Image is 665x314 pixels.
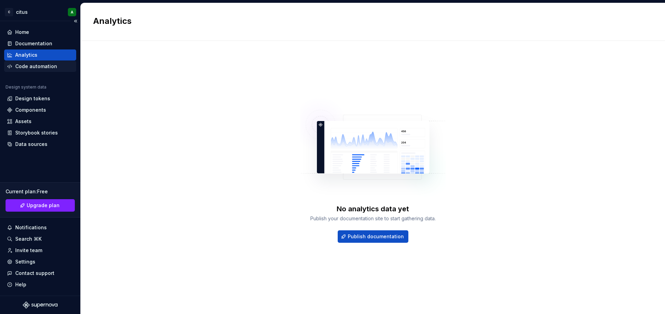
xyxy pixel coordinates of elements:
div: Code automation [15,63,57,70]
svg: Supernova Logo [23,302,57,308]
div: Design system data [6,84,46,90]
div: Notifications [15,224,47,231]
div: Invite team [15,247,42,254]
a: Code automation [4,61,76,72]
div: No analytics data yet [337,204,409,214]
div: Storybook stories [15,129,58,136]
div: Help [15,281,26,288]
button: Contact support [4,268,76,279]
span: Publish documentation [348,233,404,240]
button: Publish documentation [338,230,408,243]
a: Storybook stories [4,127,76,138]
div: Design tokens [15,95,50,102]
div: Search ⌘K [15,236,42,242]
a: Components [4,104,76,116]
a: Analytics [4,49,76,61]
a: Invite team [4,245,76,256]
div: Current plan : Free [6,188,75,195]
div: Components [15,107,46,113]
div: Contact support [15,270,54,277]
a: Home [4,27,76,38]
a: Assets [4,116,76,127]
div: Assets [15,118,32,125]
button: Collapse sidebar [71,16,80,26]
div: citus [16,9,28,16]
button: Notifications [4,222,76,233]
button: CcitusA [1,4,79,19]
div: Home [15,29,29,36]
a: Design tokens [4,93,76,104]
button: Help [4,279,76,290]
a: Data sources [4,139,76,150]
a: Documentation [4,38,76,49]
button: Search ⌘K [4,233,76,244]
span: Upgrade plan [27,202,60,209]
h2: Analytics [93,16,644,27]
div: Data sources [15,141,47,148]
a: Upgrade plan [6,199,75,212]
div: Publish your documentation site to start gathering data. [310,215,436,222]
div: C [5,8,13,16]
a: Settings [4,256,76,267]
div: A [71,9,73,15]
div: Settings [15,258,35,265]
div: Documentation [15,40,52,47]
div: Analytics [15,52,37,58]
